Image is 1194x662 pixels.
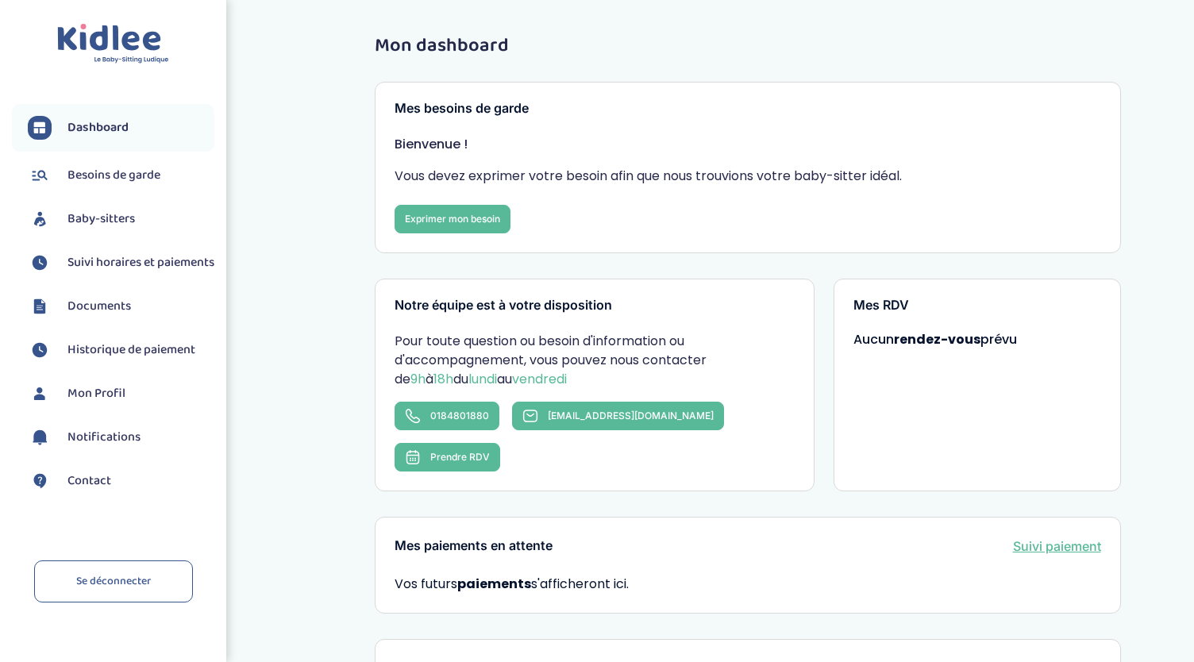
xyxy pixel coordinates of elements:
[67,471,111,491] span: Contact
[28,469,214,493] a: Contact
[430,410,489,421] span: 0184801880
[28,164,214,187] a: Besoins de garde
[67,341,195,360] span: Historique de paiement
[28,294,214,318] a: Documents
[67,166,160,185] span: Besoins de garde
[28,425,52,449] img: notification.svg
[28,164,52,187] img: besoin.svg
[395,539,553,553] h3: Mes paiements en attente
[512,370,567,388] span: vendredi
[28,382,52,406] img: profil.svg
[395,443,500,471] button: Prendre RDV
[28,338,214,362] a: Historique de paiement
[67,384,125,403] span: Mon Profil
[28,207,214,231] a: Baby-sitters
[67,253,214,272] span: Suivi horaires et paiements
[395,167,1101,186] p: Vous devez exprimer votre besoin afin que nous trouvions votre baby-sitter idéal.
[375,36,1121,56] h1: Mon dashboard
[57,24,169,64] img: logo.svg
[1013,537,1101,556] a: Suivi paiement
[28,116,52,140] img: dashboard.svg
[28,338,52,362] img: suivihoraire.svg
[28,469,52,493] img: contact.svg
[512,402,724,430] a: [EMAIL_ADDRESS][DOMAIN_NAME]
[457,575,531,593] strong: paiements
[395,575,629,593] span: Vos futurs s'afficheront ici.
[28,294,52,318] img: documents.svg
[395,332,795,389] p: Pour toute question ou besoin d'information ou d'accompagnement, vous pouvez nous contacter de à ...
[430,451,490,463] span: Prendre RDV
[395,135,1101,154] p: Bienvenue !
[28,251,52,275] img: suivihoraire.svg
[853,330,1017,348] span: Aucun prévu
[433,370,453,388] span: 18h
[67,118,129,137] span: Dashboard
[410,370,426,388] span: 9h
[28,251,214,275] a: Suivi horaires et paiements
[548,410,714,421] span: [EMAIL_ADDRESS][DOMAIN_NAME]
[468,370,497,388] span: lundi
[395,298,795,313] h3: Notre équipe est à votre disposition
[67,297,131,316] span: Documents
[395,402,499,430] a: 0184801880
[395,102,1101,116] h3: Mes besoins de garde
[67,428,141,447] span: Notifications
[853,298,1101,313] h3: Mes RDV
[67,210,135,229] span: Baby-sitters
[28,207,52,231] img: babysitters.svg
[28,425,214,449] a: Notifications
[28,116,214,140] a: Dashboard
[34,560,193,602] a: Se déconnecter
[28,382,214,406] a: Mon Profil
[894,330,980,348] strong: rendez-vous
[395,205,510,233] a: Exprimer mon besoin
